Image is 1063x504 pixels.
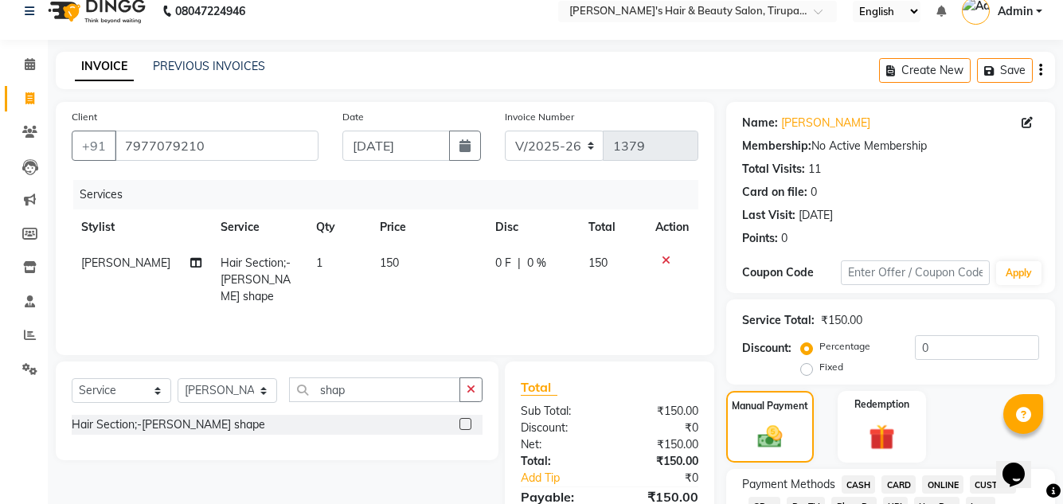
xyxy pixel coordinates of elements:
div: Total Visits: [742,161,805,178]
input: Search or Scan [289,377,460,402]
span: 0 % [527,255,546,272]
span: [PERSON_NAME] [81,256,170,270]
div: Net: [509,436,609,453]
div: Last Visit: [742,207,795,224]
label: Invoice Number [505,110,574,124]
div: ₹150.00 [821,312,862,329]
span: 0 F [495,255,511,272]
th: Total [579,209,646,245]
div: Coupon Code [742,264,841,281]
span: 150 [588,256,608,270]
span: Payment Methods [742,476,835,493]
a: INVOICE [75,53,134,81]
input: Search by Name/Mobile/Email/Code [115,131,319,161]
span: 150 [380,256,399,270]
div: 0 [781,230,787,247]
th: Price [370,209,486,245]
button: Save [977,58,1033,83]
button: Apply [996,261,1042,285]
th: Disc [486,209,579,245]
div: Points: [742,230,778,247]
img: _cash.svg [750,423,790,451]
a: [PERSON_NAME] [781,115,870,131]
a: Add Tip [509,470,626,486]
span: Hair Section;-[PERSON_NAME] shape [221,256,291,303]
div: No Active Membership [742,138,1039,154]
div: Sub Total: [509,403,609,420]
div: ₹0 [626,470,709,486]
th: Action [646,209,698,245]
div: 11 [808,161,821,178]
div: ₹150.00 [609,436,709,453]
div: Hair Section;-[PERSON_NAME] shape [72,416,265,433]
div: ₹150.00 [609,403,709,420]
iframe: chat widget [996,440,1047,488]
div: [DATE] [799,207,833,224]
div: Services [73,180,710,209]
div: Discount: [509,420,609,436]
button: Create New [879,58,971,83]
label: Redemption [854,397,909,412]
div: ₹0 [609,420,709,436]
div: Card on file: [742,184,807,201]
span: CASH [842,475,876,494]
span: Total [521,379,557,396]
span: Admin [998,3,1033,20]
label: Date [342,110,364,124]
label: Fixed [819,360,843,374]
span: | [518,255,521,272]
div: Membership: [742,138,811,154]
img: _gift.svg [861,421,903,454]
input: Enter Offer / Coupon Code [841,260,990,285]
button: +91 [72,131,116,161]
div: 0 [811,184,817,201]
label: Percentage [819,339,870,354]
span: 1 [316,256,322,270]
div: Total: [509,453,609,470]
label: Manual Payment [732,399,808,413]
span: CUSTOM [970,475,1016,494]
label: Client [72,110,97,124]
div: Service Total: [742,312,815,329]
a: PREVIOUS INVOICES [153,59,265,73]
th: Service [211,209,307,245]
div: Discount: [742,340,791,357]
th: Qty [307,209,370,245]
div: Name: [742,115,778,131]
span: CARD [881,475,916,494]
div: ₹150.00 [609,453,709,470]
span: ONLINE [922,475,963,494]
th: Stylist [72,209,211,245]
